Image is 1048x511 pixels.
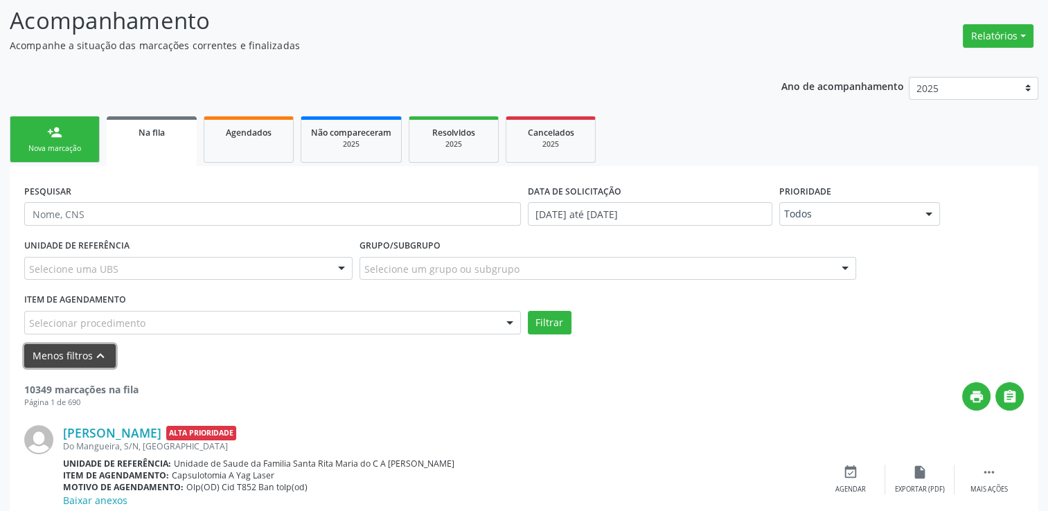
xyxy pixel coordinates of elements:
[528,181,621,202] label: DATA DE SOLICITAÇÃO
[226,127,272,138] span: Agendados
[20,143,89,154] div: Nova marcação
[359,235,441,257] label: Grupo/Subgrupo
[166,426,236,440] span: Alta Prioridade
[895,485,945,494] div: Exportar (PDF)
[24,202,521,226] input: Nome, CNS
[24,397,139,409] div: Página 1 de 690
[969,389,984,404] i: print
[24,289,126,311] label: Item de agendamento
[311,127,391,138] span: Não compareceram
[24,383,139,396] strong: 10349 marcações na fila
[311,139,391,150] div: 2025
[24,425,53,454] img: img
[528,127,574,138] span: Cancelados
[186,481,308,493] span: Olp(OD) Cid T852 Ban tolp(od)
[63,481,184,493] b: Motivo de agendamento:
[963,24,1033,48] button: Relatórios
[432,127,475,138] span: Resolvidos
[63,425,161,440] a: [PERSON_NAME]
[995,382,1024,411] button: 
[24,181,71,202] label: PESQUISAR
[364,262,519,276] span: Selecione um grupo ou subgrupo
[835,485,866,494] div: Agendar
[528,311,571,334] button: Filtrar
[47,125,62,140] div: person_add
[139,127,165,138] span: Na fila
[10,38,730,53] p: Acompanhe a situação das marcações correntes e finalizadas
[29,262,118,276] span: Selecione uma UBS
[172,469,274,481] span: Capsulotomia A Yag Laser
[63,494,127,507] a: Baixar anexos
[528,202,772,226] input: Selecione um intervalo
[93,348,108,364] i: keyboard_arrow_up
[10,3,730,38] p: Acompanhamento
[982,465,997,480] i: 
[24,235,130,257] label: UNIDADE DE REFERÊNCIA
[63,469,169,481] b: Item de agendamento:
[419,139,488,150] div: 2025
[24,344,116,368] button: Menos filtroskeyboard_arrow_up
[29,316,145,330] span: Selecionar procedimento
[962,382,991,411] button: print
[912,465,927,480] i: insert_drive_file
[784,207,912,221] span: Todos
[174,458,454,469] span: Unidade de Saude da Familia Santa Rita Maria do C A [PERSON_NAME]
[843,465,858,480] i: event_available
[781,77,904,94] p: Ano de acompanhamento
[63,458,171,469] b: Unidade de referência:
[970,485,1008,494] div: Mais ações
[516,139,585,150] div: 2025
[1002,389,1018,404] i: 
[779,181,831,202] label: Prioridade
[63,440,816,452] div: Do Mangueira, S/N, [GEOGRAPHIC_DATA]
